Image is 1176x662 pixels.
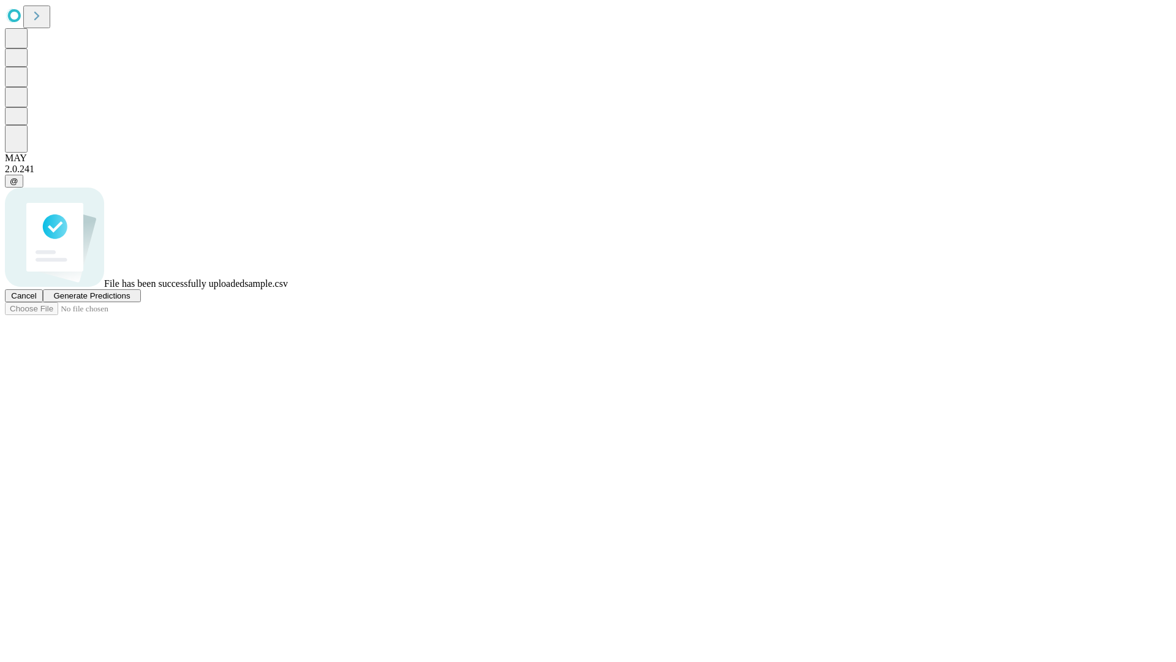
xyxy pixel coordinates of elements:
div: 2.0.241 [5,164,1171,175]
span: sample.csv [244,278,288,289]
button: Generate Predictions [43,289,141,302]
button: @ [5,175,23,188]
span: File has been successfully uploaded [104,278,244,289]
span: @ [10,177,18,186]
button: Cancel [5,289,43,302]
span: Generate Predictions [53,291,130,300]
span: Cancel [11,291,37,300]
div: MAY [5,153,1171,164]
